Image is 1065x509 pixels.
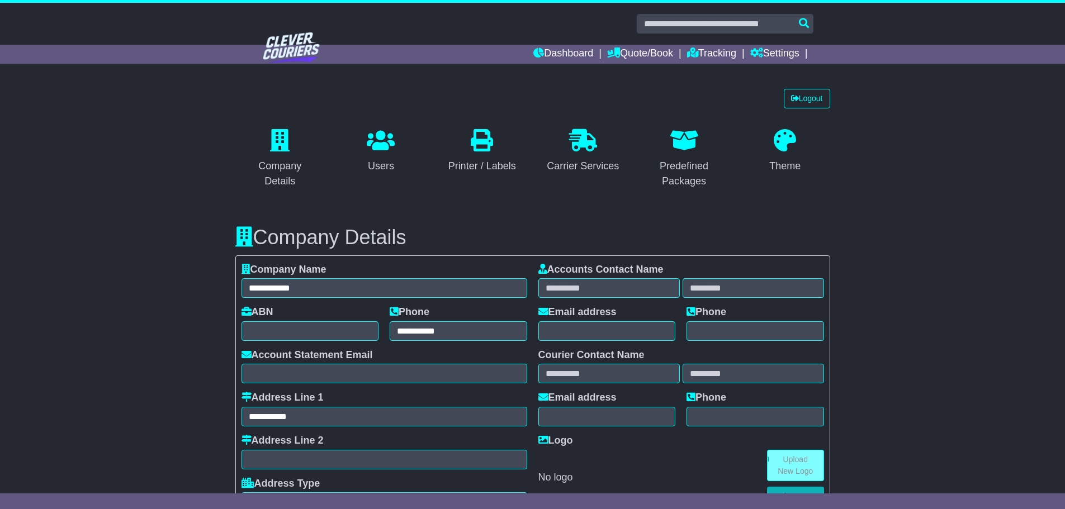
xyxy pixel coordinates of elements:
div: Predefined Packages [646,159,722,189]
a: Company Details [235,125,325,193]
div: Theme [769,159,801,174]
label: Company Name [242,264,326,276]
label: ABN [242,306,273,318]
label: Address Line 1 [242,392,324,404]
label: Accounts Contact Name [538,264,664,276]
label: Phone [687,306,726,318]
label: Email address [538,306,617,318]
h3: Company Details [235,226,830,249]
label: Account Statement Email [242,349,373,361]
a: Upload New Logo [767,450,824,481]
a: Dashboard [533,45,593,64]
a: Printer / Labels [441,125,523,178]
div: Carrier Services [547,159,619,174]
a: Carrier Services [539,125,626,178]
div: Printer / Labels [448,159,516,174]
label: Courier Contact Name [538,349,645,361]
label: Phone [687,392,726,404]
label: Logo [538,435,573,447]
label: Email address [538,392,617,404]
a: Tracking [687,45,736,64]
span: No logo [538,472,573,483]
label: Phone [390,306,429,318]
a: Theme [762,125,808,178]
div: Company Details [242,159,318,189]
a: Quote/Book [607,45,673,64]
div: Users [367,159,395,174]
label: Address Line 2 [242,435,324,447]
a: Logout [784,89,830,108]
label: Address Type [242,478,320,490]
a: Predefined Packages [639,125,729,193]
a: Users [359,125,402,178]
a: Settings [750,45,799,64]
